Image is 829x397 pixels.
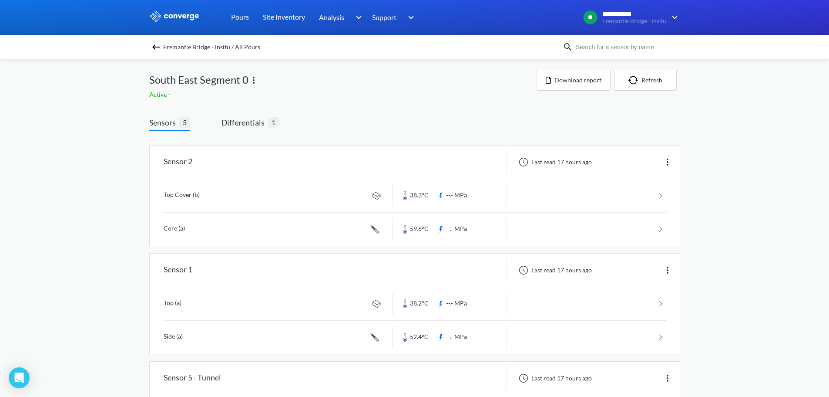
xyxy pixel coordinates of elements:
[546,77,551,84] img: icon-file.svg
[514,157,594,167] div: Last read 17 hours ago
[614,70,677,91] button: Refresh
[628,76,641,85] img: icon-refresh.svg
[163,41,260,53] span: Fremantle Bridge - insitu / All Pours
[164,259,192,282] div: Sensor 1
[563,42,573,52] img: icon-search.svg
[151,42,161,52] img: backspace.svg
[179,117,190,128] span: 5
[662,265,673,275] img: more.svg
[268,117,279,128] span: 1
[248,75,259,85] img: more.svg
[403,12,416,23] img: downArrow.svg
[662,157,673,167] img: more.svg
[222,116,268,129] span: Differentials
[666,12,680,23] img: downArrow.svg
[573,42,678,52] input: Search for a sensor by name
[149,10,200,22] img: logo_ewhite.svg
[514,373,594,383] div: Last read 17 hours ago
[350,12,364,23] img: downArrow.svg
[149,116,179,129] span: Sensors
[319,12,344,23] span: Analysis
[168,91,172,98] span: -
[164,367,221,390] div: Sensor 5 - Tunnel
[602,18,666,24] span: Fremantle Bridge - insitu
[149,71,248,88] span: South East Segment 0
[9,367,30,388] div: Open Intercom Messenger
[662,373,673,383] img: more.svg
[164,151,192,173] div: Sensor 2
[372,12,396,23] span: Support
[514,265,594,275] div: Last read 17 hours ago
[149,91,168,98] span: Active
[537,70,611,91] button: Download report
